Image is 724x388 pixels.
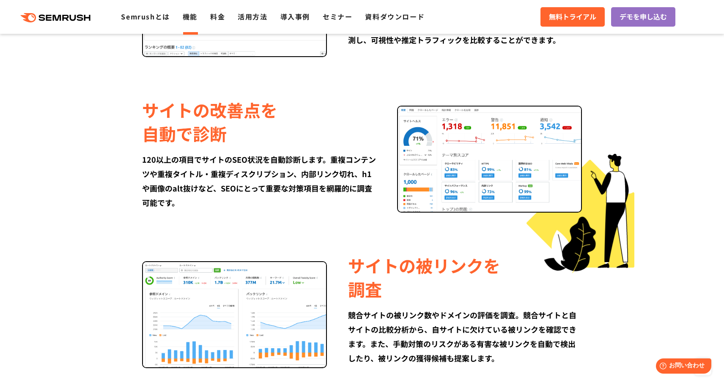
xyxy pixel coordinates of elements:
[611,7,675,27] a: デモを申し込む
[142,98,376,145] div: サイトの改善点を 自動で診断
[121,11,170,22] a: Semrushとは
[365,11,425,22] a: 資料ダウンロード
[183,11,197,22] a: 機能
[348,254,582,301] div: サイトの被リンクを 調査
[323,11,352,22] a: セミナー
[620,11,667,22] span: デモを申し込む
[649,355,715,379] iframe: Help widget launcher
[238,11,267,22] a: 活用方法
[280,11,310,22] a: 導入事例
[549,11,596,22] span: 無料トライアル
[142,152,376,210] div: 120以上の項目でサイトのSEO状況を自動診断します。重複コンテンツや重複タイトル・重複ディスクリプション、内部リンク切れ、h1や画像のalt抜けなど、SEOにとって重要な対策項目を網羅的に調査...
[210,11,225,22] a: 料金
[540,7,605,27] a: 無料トライアル
[348,308,582,365] div: 競合サイトの被リンク数やドメインの評価を調査。競合サイトと自サイトの比較分析から、自サイトに欠けている被リンクを確認できます。また、手動対策のリスクがある有害な被リンクを自動で検出したり、被リン...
